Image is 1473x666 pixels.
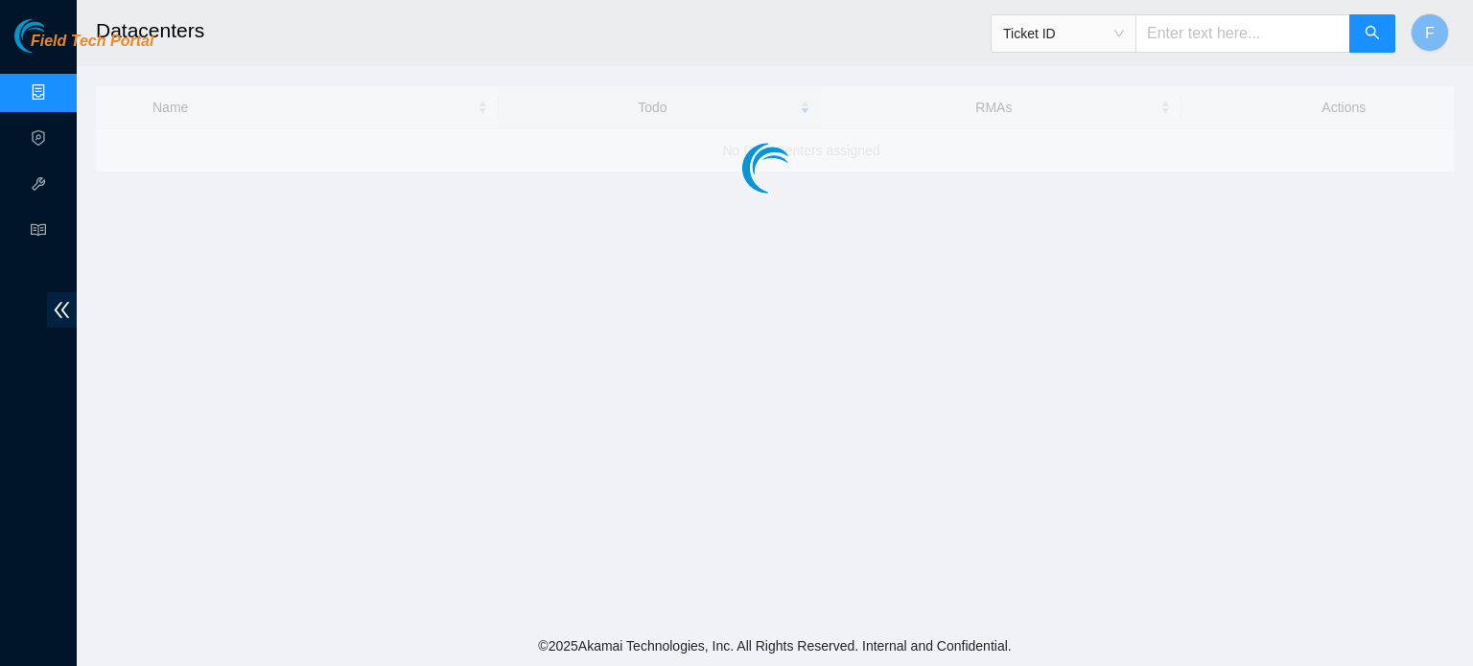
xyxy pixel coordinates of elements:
[77,626,1473,666] footer: © 2025 Akamai Technologies, Inc. All Rights Reserved. Internal and Confidential.
[1003,19,1124,48] span: Ticket ID
[1425,21,1435,45] span: F
[31,33,153,51] span: Field Tech Portal
[1349,14,1395,53] button: search
[31,214,46,252] span: read
[1411,13,1449,52] button: F
[14,19,97,53] img: Akamai Technologies
[14,34,153,59] a: Akamai TechnologiesField Tech Portal
[47,292,77,328] span: double-left
[1365,25,1380,43] span: search
[1135,14,1350,53] input: Enter text here...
